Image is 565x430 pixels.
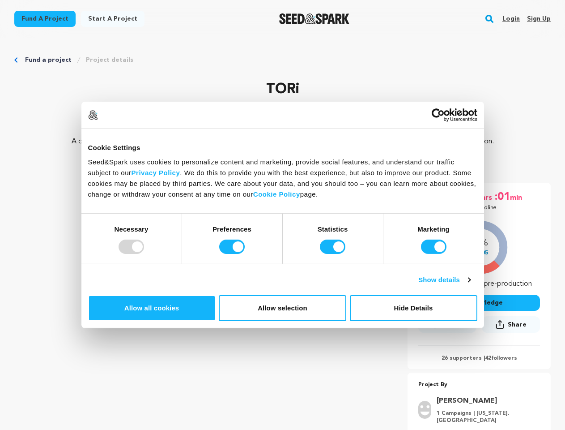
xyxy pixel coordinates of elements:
strong: Preferences [212,225,251,232]
a: Login [502,12,520,26]
p: Drama [14,118,551,129]
strong: Statistics [318,225,348,232]
img: user.png [418,401,431,419]
a: Fund a project [25,56,72,64]
img: logo [88,110,98,120]
a: Fund a project [14,11,76,27]
span: hrs [481,190,494,204]
p: A drama seen through the eyes of [PERSON_NAME], a guitarist and charcoal artist, whose entire fam... [68,136,497,168]
p: TORi [14,79,551,100]
img: Seed&Spark Logo Dark Mode [279,13,349,24]
button: Allow selection [219,295,346,321]
span: Share [482,316,540,336]
span: 42 [485,356,491,361]
a: Start a project [81,11,144,27]
a: Seed&Spark Homepage [279,13,349,24]
strong: Marketing [417,225,450,232]
span: :01 [494,190,510,204]
p: 26 supporters | followers [418,355,540,362]
a: Privacy Policy [132,168,180,176]
div: Seed&Spark uses cookies to personalize content and marketing, provide social features, and unders... [88,156,477,199]
div: Cookie Settings [88,142,477,153]
div: Breadcrumb [14,56,551,64]
a: Show details [418,275,470,285]
p: [GEOGRAPHIC_DATA], [US_STATE] | Film Short [14,107,551,118]
p: 1 Campaigns | [US_STATE], [GEOGRAPHIC_DATA] [437,410,535,424]
a: Sign up [527,12,551,26]
p: Project By [418,380,540,390]
a: Project details [86,56,133,64]
strong: Necessary [115,225,149,232]
button: Share [482,316,540,333]
a: Goto Steven Fox profile [437,396,535,406]
a: Cookie Policy [253,190,300,198]
span: min [510,190,524,204]
a: Usercentrics Cookiebot - opens in a new window [399,108,477,122]
span: Share [508,320,527,329]
button: Hide Details [350,295,477,321]
button: Allow all cookies [88,295,216,321]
